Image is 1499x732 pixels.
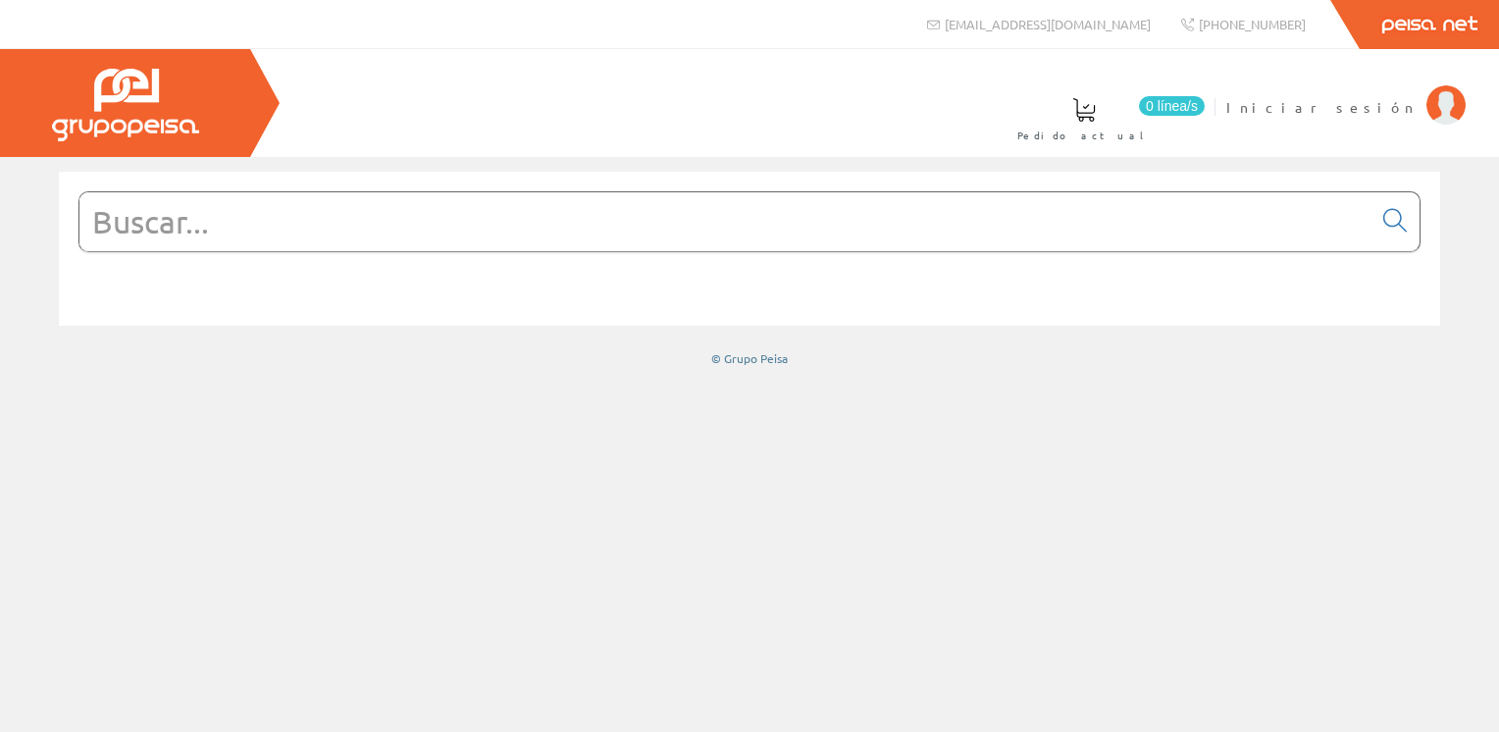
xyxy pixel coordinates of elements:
[1199,16,1306,32] span: [PHONE_NUMBER]
[1139,96,1205,116] span: 0 línea/s
[1226,81,1466,100] a: Iniciar sesión
[52,69,199,141] img: Grupo Peisa
[79,192,1371,251] input: Buscar...
[59,350,1440,367] div: © Grupo Peisa
[1226,97,1417,117] span: Iniciar sesión
[945,16,1151,32] span: [EMAIL_ADDRESS][DOMAIN_NAME]
[1017,126,1151,145] span: Pedido actual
